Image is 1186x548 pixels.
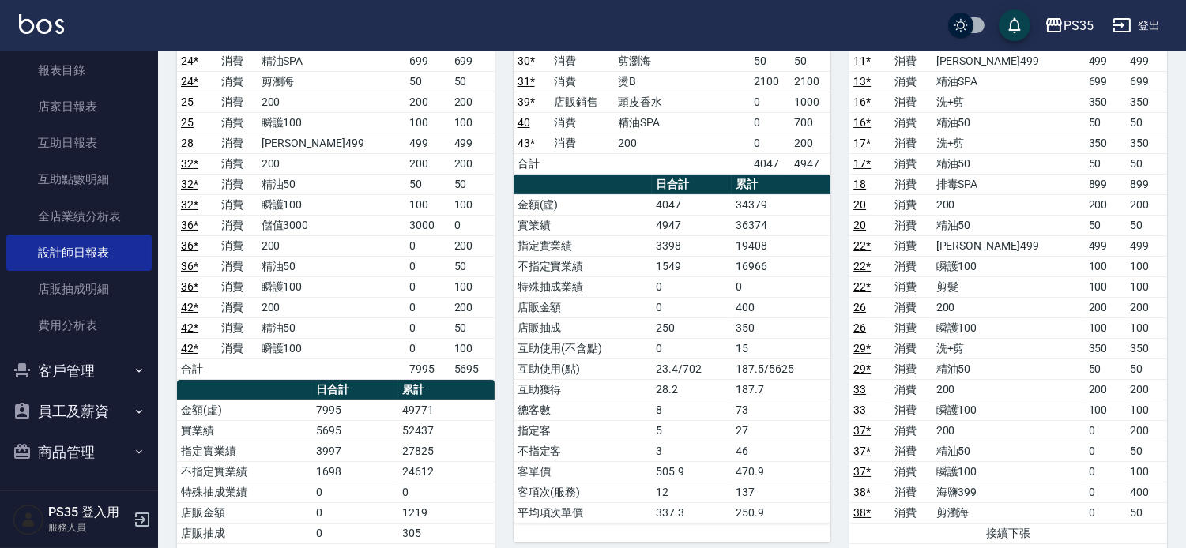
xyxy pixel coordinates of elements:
td: [PERSON_NAME]499 [258,133,406,153]
td: 50 [450,256,495,276]
td: 200 [1126,297,1167,317]
td: 5 [652,420,732,441]
td: 187.5/5625 [732,358,830,379]
td: 100 [1126,461,1167,482]
button: 登出 [1106,11,1167,40]
td: 100 [1085,317,1126,338]
a: 25 [181,116,194,129]
td: 0 [406,338,450,358]
td: 1000 [790,92,830,112]
table: a dense table [514,175,831,524]
a: 33 [853,403,866,416]
td: 消費 [217,215,258,235]
td: 200 [406,153,450,174]
td: 0 [652,297,732,317]
td: 200 [932,420,1085,441]
td: 50 [406,174,450,194]
td: 消費 [890,92,932,112]
td: 實業績 [177,420,312,441]
td: 0 [406,235,450,256]
td: [PERSON_NAME]499 [932,51,1085,71]
td: 19408 [732,235,830,256]
td: 精油SPA [932,71,1085,92]
a: 26 [853,301,866,313]
td: 50 [450,174,495,194]
td: 消費 [217,92,258,112]
td: 精油50 [258,256,406,276]
td: 50 [1126,112,1167,133]
td: 剪瀏海 [258,71,406,92]
td: 250 [652,317,732,338]
a: 費用分析表 [6,307,152,343]
td: 消費 [890,51,932,71]
td: 699 [450,51,495,71]
td: 消費 [890,174,932,194]
td: 34379 [732,194,830,215]
td: 50 [1126,215,1167,235]
button: 商品管理 [6,432,152,473]
td: 燙B [614,71,750,92]
td: 200 [258,153,406,174]
td: 瞬護100 [258,338,406,358]
td: 消費 [217,174,258,194]
td: 50 [790,51,830,71]
td: 50 [1085,153,1126,174]
td: 27 [732,420,830,441]
td: 0 [312,523,399,543]
td: 16966 [732,256,830,276]
td: 499 [450,133,495,153]
td: 200 [1126,420,1167,441]
td: 200 [450,153,495,174]
td: 50 [750,51,790,71]
td: 100 [406,194,450,215]
td: 5695 [312,420,399,441]
td: 12 [652,482,732,502]
td: 不指定客 [514,441,653,461]
td: 4047 [652,194,732,215]
td: 100 [1085,256,1126,276]
td: 平均項次單價 [514,502,653,523]
td: 精油50 [932,441,1085,461]
td: 100 [1126,317,1167,338]
td: 8 [652,400,732,420]
td: 0 [406,317,450,338]
td: 200 [614,133,750,153]
td: 305 [398,523,494,543]
td: 50 [1126,153,1167,174]
button: 員工及薪資 [6,391,152,432]
td: 互助使用(不含點) [514,338,653,358]
td: 100 [450,276,495,297]
td: 消費 [217,235,258,256]
a: 18 [853,178,866,190]
td: 消費 [890,153,932,174]
a: 20 [853,219,866,231]
div: PS35 [1064,16,1094,36]
h5: PS35 登入用 [48,505,129,520]
td: 消費 [890,215,932,235]
td: 金額(虛) [514,194,653,215]
a: 互助日報表 [6,125,152,161]
td: 瞬護100 [932,256,1085,276]
th: 日合計 [652,175,732,195]
td: 250.9 [732,502,830,523]
td: 消費 [890,297,932,317]
td: 特殊抽成業績 [514,276,653,297]
td: 消費 [890,235,932,256]
td: 470.9 [732,461,830,482]
td: 350 [1085,92,1126,112]
td: 精油50 [932,112,1085,133]
td: 0 [312,482,399,502]
td: 指定實業績 [177,441,312,461]
td: 49771 [398,400,494,420]
td: 200 [450,297,495,317]
td: 350 [1085,338,1126,358]
td: 消費 [890,420,932,441]
td: 0 [312,502,399,523]
td: 50 [1126,358,1167,379]
td: 200 [932,297,1085,317]
td: 實業績 [514,215,653,235]
td: 消費 [890,133,932,153]
td: 50 [1126,502,1167,523]
td: 消費 [217,51,258,71]
td: 0 [652,276,732,297]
